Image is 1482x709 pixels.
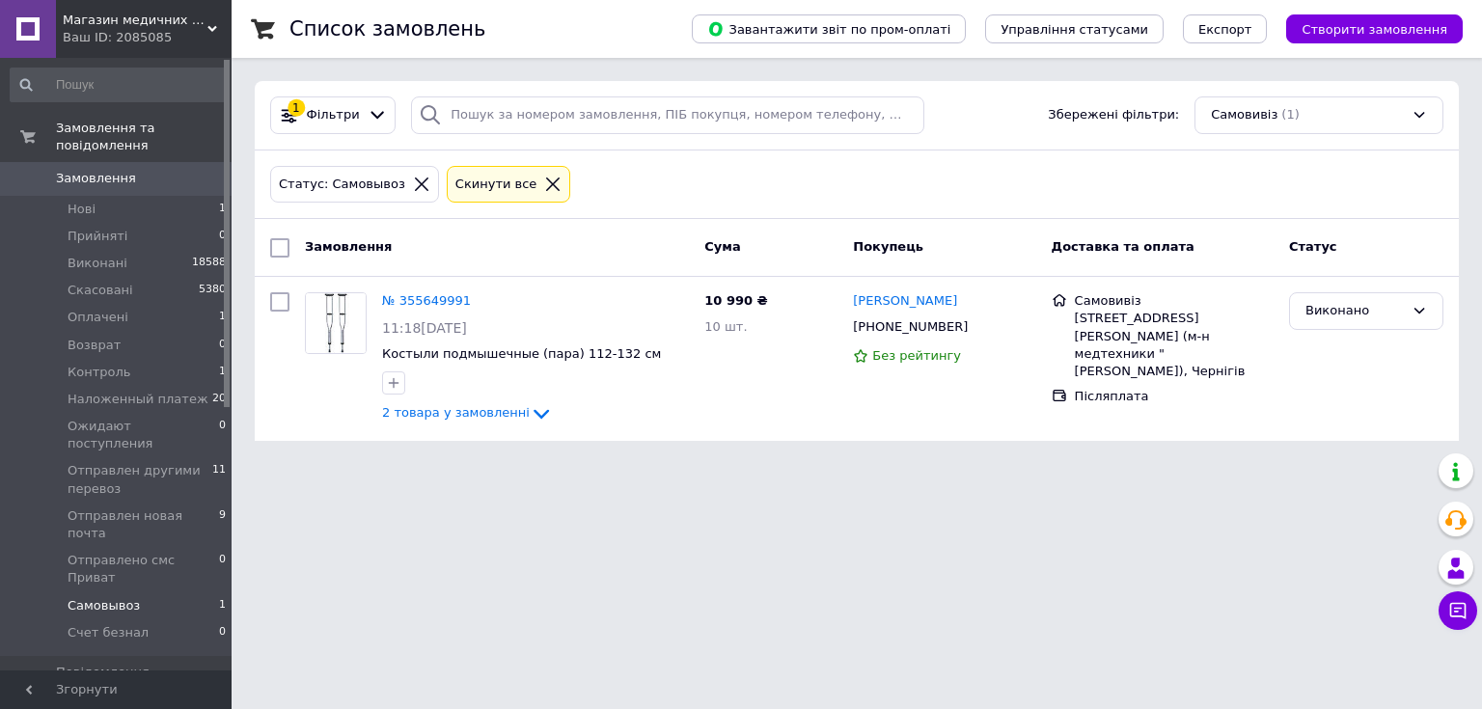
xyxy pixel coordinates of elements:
[199,282,226,299] span: 5380
[219,552,226,586] span: 0
[849,314,972,340] div: [PHONE_NUMBER]
[219,624,226,641] span: 0
[219,418,226,452] span: 0
[853,239,923,254] span: Покупець
[692,14,966,43] button: Завантажити звіт по пром-оплаті
[382,293,471,308] a: № 355649991
[212,462,226,497] span: 11
[192,255,226,272] span: 18588
[56,170,136,187] span: Замовлення
[707,20,950,38] span: Завантажити звіт по пром-оплаті
[68,282,133,299] span: Скасовані
[68,228,127,245] span: Прийняті
[63,12,207,29] span: Магазин медичних товарів "МАКСМЕД"
[1052,239,1194,254] span: Доставка та оплата
[68,255,127,272] span: Виконані
[68,624,149,641] span: Счет безнал
[853,292,957,311] a: [PERSON_NAME]
[68,337,121,354] span: Возврат
[288,99,305,117] div: 1
[56,664,150,681] span: Повідомлення
[63,29,232,46] div: Ваш ID: 2085085
[1305,301,1404,321] div: Виконано
[985,14,1164,43] button: Управління статусами
[219,364,226,381] span: 1
[382,320,467,336] span: 11:18[DATE]
[411,96,924,134] input: Пошук за номером замовлення, ПІБ покупця, номером телефону, Email, номером накладної
[1286,14,1463,43] button: Створити замовлення
[1075,310,1274,380] div: [STREET_ADDRESS][PERSON_NAME] (м-н медтехники "[PERSON_NAME]), Чернігів
[289,17,485,41] h1: Список замовлень
[68,364,130,381] span: Контроль
[704,319,747,334] span: 10 шт.
[305,292,367,354] a: Фото товару
[219,201,226,218] span: 1
[68,391,208,408] span: Наложенный платеж
[1439,591,1477,630] button: Чат з покупцем
[704,239,740,254] span: Cума
[704,293,767,308] span: 10 990 ₴
[68,309,128,326] span: Оплачені
[306,293,366,353] img: Фото товару
[56,120,232,154] span: Замовлення та повідомлення
[452,175,541,195] div: Cкинути все
[1267,21,1463,36] a: Створити замовлення
[68,552,219,586] span: Отправлено смс Приват
[382,405,530,420] span: 2 товара у замовленні
[872,348,961,363] span: Без рейтингу
[275,175,409,195] div: Статус: Самовывоз
[1048,106,1179,124] span: Збережені фільтри:
[1281,107,1299,122] span: (1)
[1289,239,1337,254] span: Статус
[219,597,226,614] span: 1
[219,337,226,354] span: 0
[68,201,96,218] span: Нові
[219,228,226,245] span: 0
[382,405,553,420] a: 2 товара у замовленні
[68,507,219,542] span: Отправлен новая почта
[1001,22,1148,37] span: Управління статусами
[1183,14,1268,43] button: Експорт
[68,418,219,452] span: Ожидают поступления
[1211,106,1277,124] span: Самовивіз
[305,239,392,254] span: Замовлення
[68,597,140,614] span: Самовывоз
[219,507,226,542] span: 9
[1075,292,1274,310] div: Самовивіз
[10,68,228,102] input: Пошук
[1302,22,1447,37] span: Створити замовлення
[382,346,661,361] a: Костыли подмышечные (пара) 112-132 см
[1198,22,1252,37] span: Експорт
[307,106,360,124] span: Фільтри
[1075,388,1274,405] div: Післяплата
[212,391,226,408] span: 20
[68,462,212,497] span: Отправлен другими перевоз
[219,309,226,326] span: 1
